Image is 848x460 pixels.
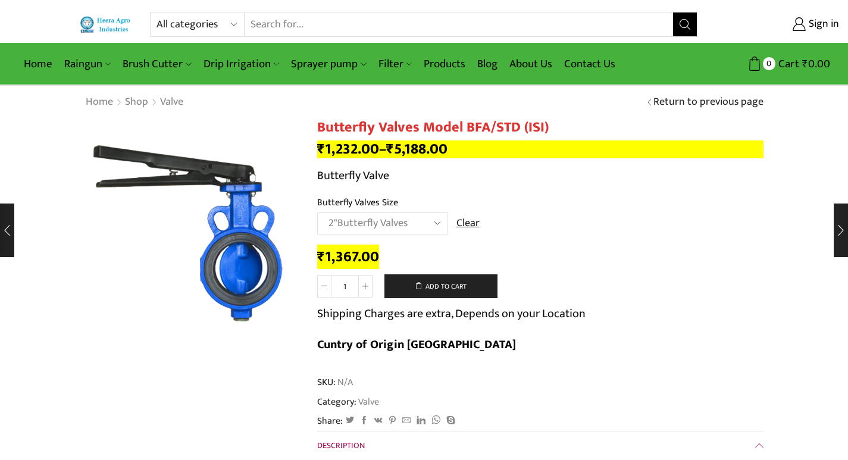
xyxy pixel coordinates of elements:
[386,137,448,161] bdi: 5,188.00
[317,119,763,136] h1: Butterfly Valves Model BFA/STD (ISI)
[763,57,775,70] span: 0
[285,50,372,78] a: Sprayer pump
[317,395,379,409] span: Category:
[653,95,763,110] a: Return to previous page
[317,375,763,389] span: SKU:
[245,12,674,36] input: Search for...
[336,375,353,389] span: N/A
[317,414,343,428] span: Share:
[85,95,114,110] a: Home
[85,95,184,110] nav: Breadcrumb
[317,196,398,209] label: Butterfly Valves Size
[317,245,325,269] span: ₹
[317,304,586,323] p: Shipping Charges are extra, Depends on your Location
[806,17,839,32] span: Sign in
[331,275,358,298] input: Product quantity
[198,50,285,78] a: Drip Irrigation
[775,56,799,72] span: Cart
[317,137,325,161] span: ₹
[317,166,763,185] p: Butterfly Valve
[384,274,497,298] button: Add to cart
[18,50,58,78] a: Home
[317,439,365,452] span: Description
[356,394,379,409] a: Valve
[117,50,197,78] a: Brush Cutter
[709,53,830,75] a: 0 Cart ₹0.00
[373,50,418,78] a: Filter
[58,50,117,78] a: Raingun
[471,50,503,78] a: Blog
[124,95,149,110] a: Shop
[317,334,516,355] b: Cuntry of Origin [GEOGRAPHIC_DATA]
[802,55,830,73] bdi: 0.00
[673,12,697,36] button: Search button
[715,14,839,35] a: Sign in
[418,50,471,78] a: Products
[317,140,763,158] p: –
[159,95,184,110] a: Valve
[558,50,621,78] a: Contact Us
[317,245,379,269] bdi: 1,367.00
[317,431,763,460] a: Description
[802,55,808,73] span: ₹
[386,137,394,161] span: ₹
[317,137,379,161] bdi: 1,232.00
[456,216,480,231] a: Clear options
[503,50,558,78] a: About Us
